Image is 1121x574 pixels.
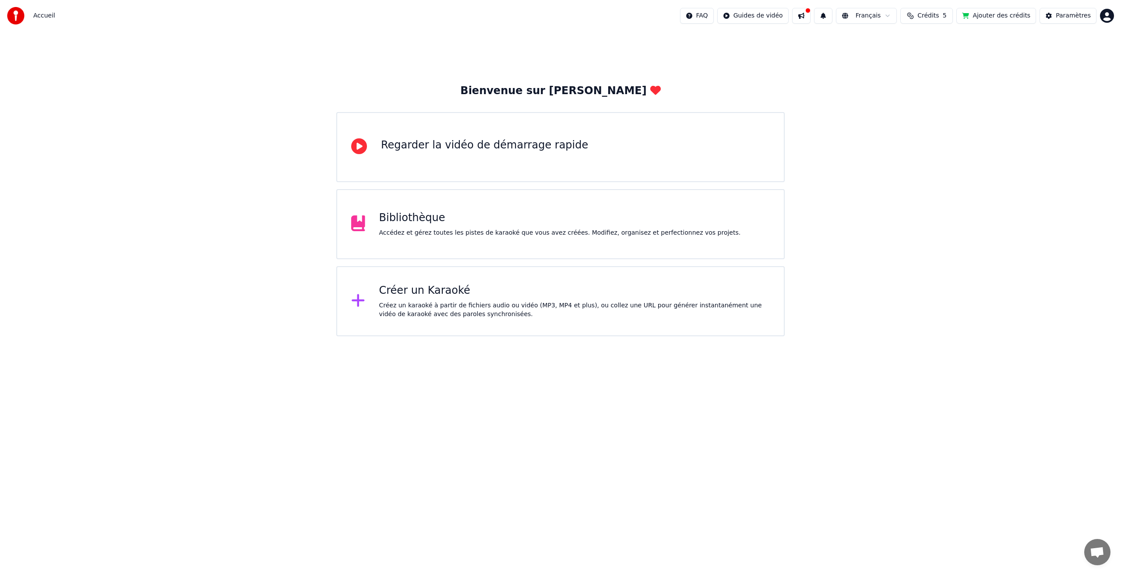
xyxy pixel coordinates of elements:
[717,8,789,24] button: Guides de vidéo
[379,301,770,319] div: Créez un karaoké à partir de fichiers audio ou vidéo (MP3, MP4 et plus), ou collez une URL pour g...
[379,211,741,225] div: Bibliothèque
[900,8,953,24] button: Crédits5
[7,7,25,25] img: youka
[1040,8,1096,24] button: Paramètres
[917,11,939,20] span: Crédits
[943,11,947,20] span: 5
[1084,539,1110,565] a: Ouvrir le chat
[379,229,741,237] div: Accédez et gérez toutes les pistes de karaoké que vous avez créées. Modifiez, organisez et perfec...
[33,11,55,20] span: Accueil
[1056,11,1091,20] div: Paramètres
[381,138,588,152] div: Regarder la vidéo de démarrage rapide
[33,11,55,20] nav: breadcrumb
[680,8,714,24] button: FAQ
[460,84,660,98] div: Bienvenue sur [PERSON_NAME]
[956,8,1036,24] button: Ajouter des crédits
[379,284,770,298] div: Créer un Karaoké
